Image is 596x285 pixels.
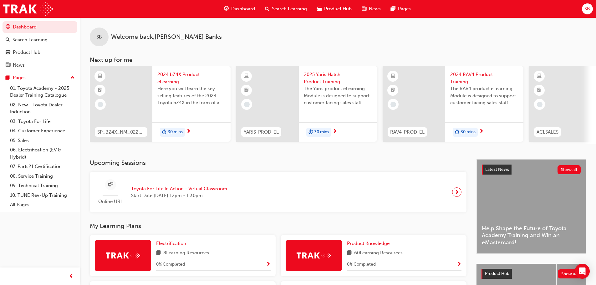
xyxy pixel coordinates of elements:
span: 2024 RAV4 Product Training [450,71,518,85]
span: car-icon [317,5,322,13]
span: pages-icon [6,75,10,81]
span: learningRecordVerb_NONE-icon [390,102,396,107]
span: Search Learning [272,5,307,13]
span: pages-icon [391,5,395,13]
span: learningRecordVerb_NONE-icon [244,102,250,107]
span: car-icon [6,50,10,55]
button: DashboardSearch LearningProduct HubNews [3,20,77,72]
span: 30 mins [461,129,476,136]
a: 06. Electrification (EV & Hybrid) [8,145,77,162]
span: booktick-icon [537,86,542,94]
span: sessionType_ONLINE_URL-icon [108,181,113,189]
span: 0 % Completed [156,261,185,268]
span: SP_BZ4X_NM_0224_EL01 [97,129,145,136]
div: Product Hub [13,49,40,56]
span: Show Progress [266,262,271,267]
img: Trak [297,251,331,260]
span: Product Hub [485,271,509,276]
a: car-iconProduct Hub [312,3,357,15]
button: Show Progress [266,261,271,268]
button: Show all [558,269,581,278]
span: 0 % Completed [347,261,376,268]
div: News [13,62,25,69]
button: Pages [3,72,77,84]
a: News [3,59,77,71]
span: Dashboard [231,5,255,13]
span: 30 mins [168,129,183,136]
span: Online URL [95,198,126,205]
span: duration-icon [308,128,313,136]
a: SP_BZ4X_NM_0224_EL012024 bZ4X Product eLearningHere you will learn the key selling features of th... [90,66,231,142]
h3: My Learning Plans [90,222,466,230]
span: ACLSALES [537,129,558,136]
span: The Yaris product eLearning Module is designed to support customer facing sales staff with introd... [304,85,372,106]
span: next-icon [455,188,459,196]
span: Welcome back , [PERSON_NAME] Banks [111,33,222,41]
span: News [369,5,381,13]
span: learningRecordVerb_NONE-icon [537,102,543,107]
span: search-icon [6,37,10,43]
span: Start Date: [DATE] 12pm - 1:30pm [131,192,227,199]
a: Search Learning [3,34,77,46]
a: Product HubShow all [481,269,581,279]
span: 2024 bZ4X Product eLearning [157,71,226,85]
button: SB [582,3,593,14]
a: Electrification [156,240,189,247]
button: Show all [558,165,581,174]
span: next-icon [479,129,484,135]
span: search-icon [265,5,269,13]
span: Show Progress [457,262,461,267]
span: next-icon [333,129,337,135]
a: YARIS-PROD-EL2025 Yaris Hatch Product TrainingThe Yaris product eLearning Module is designed to s... [236,66,377,142]
span: book-icon [156,249,161,257]
span: 2025 Yaris Hatch Product Training [304,71,372,85]
span: learningRecordVerb_NONE-icon [98,102,103,107]
a: 08. Service Training [8,171,77,181]
span: The RAV4 product eLearning Module is designed to support customer facing sales staff with introdu... [450,85,518,106]
span: YARIS-PROD-EL [244,129,279,136]
img: Trak [106,251,140,260]
a: Dashboard [3,21,77,33]
a: Product Knowledge [347,240,392,247]
a: 10. TUNE Rev-Up Training [8,191,77,200]
span: RAV4-PROD-EL [390,129,425,136]
h3: Next up for me [80,56,596,64]
a: guage-iconDashboard [219,3,260,15]
div: Search Learning [13,36,48,43]
span: SB [584,5,590,13]
a: news-iconNews [357,3,386,15]
a: 01. Toyota Academy - 2025 Dealer Training Catalogue [8,84,77,100]
span: 30 mins [314,129,329,136]
a: 04. Customer Experience [8,126,77,136]
span: learningResourceType_ELEARNING-icon [244,72,249,80]
span: news-icon [6,63,10,68]
span: booktick-icon [391,86,395,94]
span: Latest News [485,167,509,172]
a: RAV4-PROD-EL2024 RAV4 Product TrainingThe RAV4 product eLearning Module is designed to support cu... [383,66,523,142]
span: learningResourceType_ELEARNING-icon [537,72,542,80]
a: pages-iconPages [386,3,416,15]
span: booktick-icon [98,86,102,94]
span: news-icon [362,5,366,13]
span: Electrification [156,241,186,246]
span: Pages [398,5,411,13]
span: learningResourceType_ELEARNING-icon [98,72,102,80]
a: 02. New - Toyota Dealer Induction [8,100,77,117]
a: Online URLToyota For Life In Action - Virtual ClassroomStart Date:[DATE] 12pm - 1:30pm [95,177,461,208]
span: prev-icon [69,272,74,280]
a: search-iconSearch Learning [260,3,312,15]
a: 05. Sales [8,136,77,145]
span: book-icon [347,249,352,257]
h3: Upcoming Sessions [90,159,466,166]
span: up-icon [70,74,75,82]
span: guage-icon [224,5,229,13]
span: Help Shape the Future of Toyota Academy Training and Win an eMastercard! [482,225,581,246]
span: Product Hub [324,5,352,13]
span: 60 Learning Resources [354,249,403,257]
a: Latest NewsShow all [482,165,581,175]
span: Toyota For Life In Action - Virtual Classroom [131,185,227,192]
img: Trak [3,2,53,16]
span: Here you will learn the key selling features of the 2024 Toyota bZ4X in the form of a virtual 6-p... [157,85,226,106]
a: 09. Technical Training [8,181,77,191]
